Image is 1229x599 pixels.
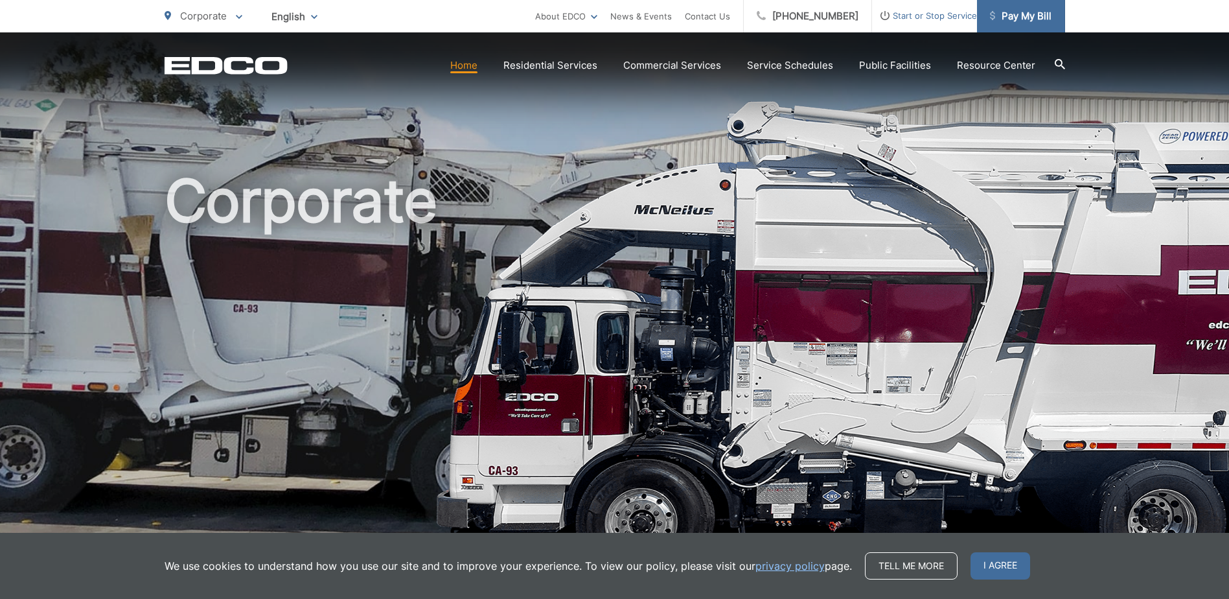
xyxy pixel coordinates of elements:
[971,552,1030,580] span: I agree
[165,558,852,574] p: We use cookies to understand how you use our site and to improve your experience. To view our pol...
[503,58,597,73] a: Residential Services
[990,8,1051,24] span: Pay My Bill
[165,169,1065,579] h1: Corporate
[623,58,721,73] a: Commercial Services
[610,8,672,24] a: News & Events
[957,58,1035,73] a: Resource Center
[865,552,958,580] a: Tell me more
[685,8,730,24] a: Contact Us
[180,10,227,22] span: Corporate
[755,558,825,574] a: privacy policy
[859,58,931,73] a: Public Facilities
[450,58,477,73] a: Home
[747,58,833,73] a: Service Schedules
[165,56,288,75] a: EDCD logo. Return to the homepage.
[262,5,327,28] span: English
[535,8,597,24] a: About EDCO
